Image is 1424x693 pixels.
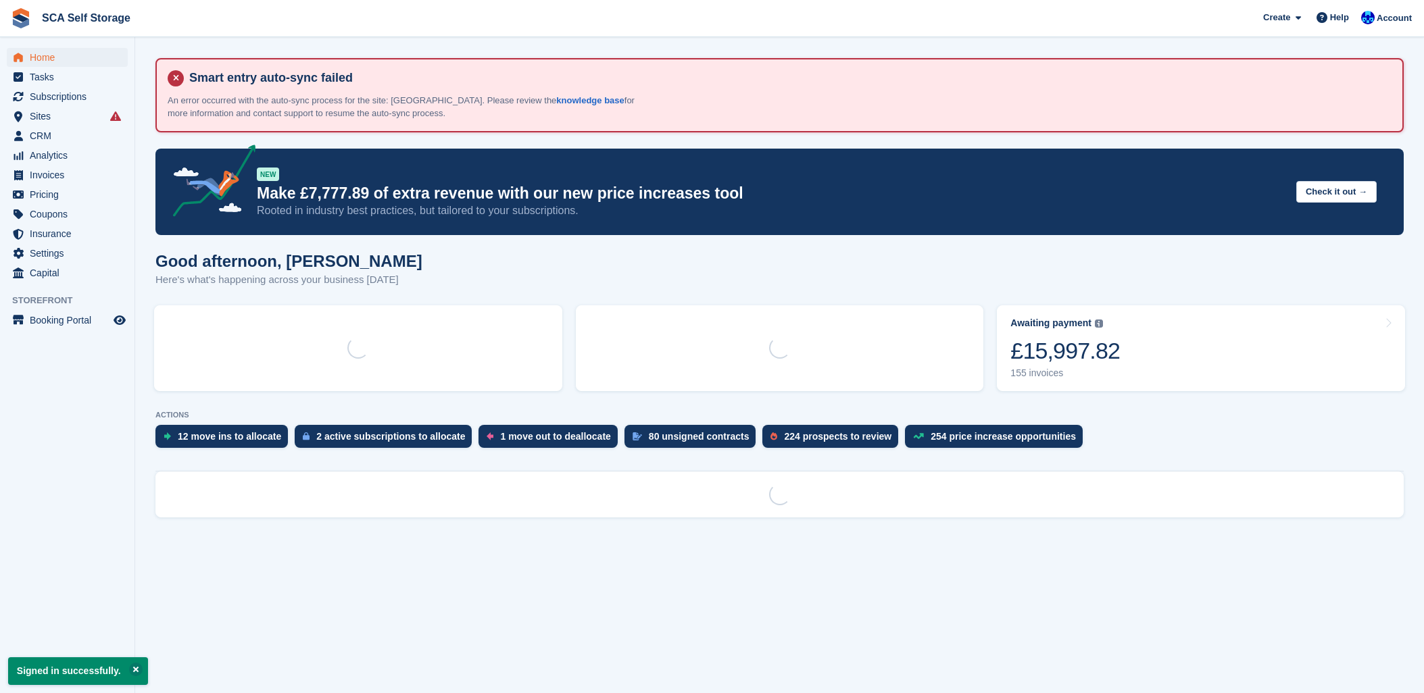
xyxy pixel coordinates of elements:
[30,165,111,184] span: Invoices
[931,431,1076,442] div: 254 price increase opportunities
[1296,181,1377,203] button: Check it out →
[8,657,148,685] p: Signed in successfully.
[7,68,128,86] a: menu
[30,107,111,126] span: Sites
[478,425,624,455] a: 1 move out to deallocate
[155,425,295,455] a: 12 move ins to allocate
[649,431,750,442] div: 80 unsigned contracts
[257,203,1285,218] p: Rooted in industry best practices, but tailored to your subscriptions.
[7,146,128,165] a: menu
[762,425,905,455] a: 224 prospects to review
[30,146,111,165] span: Analytics
[7,263,128,282] a: menu
[30,205,111,224] span: Coupons
[184,70,1392,86] h4: Smart entry auto-sync failed
[164,432,171,440] img: move_ins_to_allocate_icon-fdf77a2bb77ea45bf5b3d319d69a93e2d87916cf1d5bf7949dd705db3b84f3ca.svg
[770,432,777,440] img: prospect-51fa495bee0391a8d652442698ab0144808aea92771e9ea1ae160a38d050c398.svg
[1010,337,1120,365] div: £15,997.82
[913,433,924,439] img: price_increase_opportunities-93ffe204e8149a01c8c9dc8f82e8f89637d9d84a8eef4429ea346261dce0b2c0.svg
[500,431,610,442] div: 1 move out to deallocate
[110,111,121,122] i: Smart entry sync failures have occurred
[30,126,111,145] span: CRM
[7,48,128,67] a: menu
[155,252,422,270] h1: Good afternoon, [PERSON_NAME]
[1010,317,1091,329] div: Awaiting payment
[624,425,763,455] a: 80 unsigned contracts
[30,244,111,263] span: Settings
[155,411,1404,419] p: ACTIONS
[155,272,422,288] p: Here's what's happening across your business [DATE]
[316,431,465,442] div: 2 active subscriptions to allocate
[30,48,111,67] span: Home
[7,205,128,224] a: menu
[168,94,641,120] p: An error occurred with the auto-sync process for the site: [GEOGRAPHIC_DATA]. Please review the f...
[1095,319,1103,328] img: icon-info-grey-7440780725fd019a000dd9b08b2336e03edf1995a4989e88bcd33f0948082b44.svg
[487,432,493,440] img: move_outs_to_deallocate_icon-f764333ba52eb49d3ac5e1228854f67142a1ed5810a6f6cc68b1a99e826820c5.svg
[162,145,256,222] img: price-adjustments-announcement-icon-8257ccfd72463d97f412b2fc003d46551f7dbcb40ab6d574587a9cd5c0d94...
[257,168,279,181] div: NEW
[633,432,642,440] img: contract_signature_icon-13c848040528278c33f63329250d36e43548de30e8caae1d1a13099fd9432cc5.svg
[295,425,478,455] a: 2 active subscriptions to allocate
[556,95,624,105] a: knowledge base
[7,311,128,330] a: menu
[7,87,128,106] a: menu
[7,224,128,243] a: menu
[30,68,111,86] span: Tasks
[1330,11,1349,24] span: Help
[7,165,128,184] a: menu
[997,305,1405,391] a: Awaiting payment £15,997.82 155 invoices
[257,184,1285,203] p: Make £7,777.89 of extra revenue with our new price increases tool
[30,263,111,282] span: Capital
[36,7,136,29] a: SCA Self Storage
[1361,11,1375,24] img: Kelly Neesham
[303,432,310,440] img: active_subscription_to_allocate_icon-d502201f5373d7db506a760aba3b589e785aa758c864c3986d89f69b8ff3...
[12,294,134,307] span: Storefront
[178,431,281,442] div: 12 move ins to allocate
[905,425,1089,455] a: 254 price increase opportunities
[30,87,111,106] span: Subscriptions
[784,431,891,442] div: 224 prospects to review
[7,107,128,126] a: menu
[30,185,111,204] span: Pricing
[7,126,128,145] a: menu
[30,311,111,330] span: Booking Portal
[112,312,128,328] a: Preview store
[1010,367,1120,379] div: 155 invoices
[1377,11,1412,25] span: Account
[11,8,31,28] img: stora-icon-8386f47178a22dfd0bd8f6a31ec36ba5ce8667c1dd55bd0f319d3a0aa187defe.svg
[30,224,111,243] span: Insurance
[7,244,128,263] a: menu
[7,185,128,204] a: menu
[1263,11,1290,24] span: Create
